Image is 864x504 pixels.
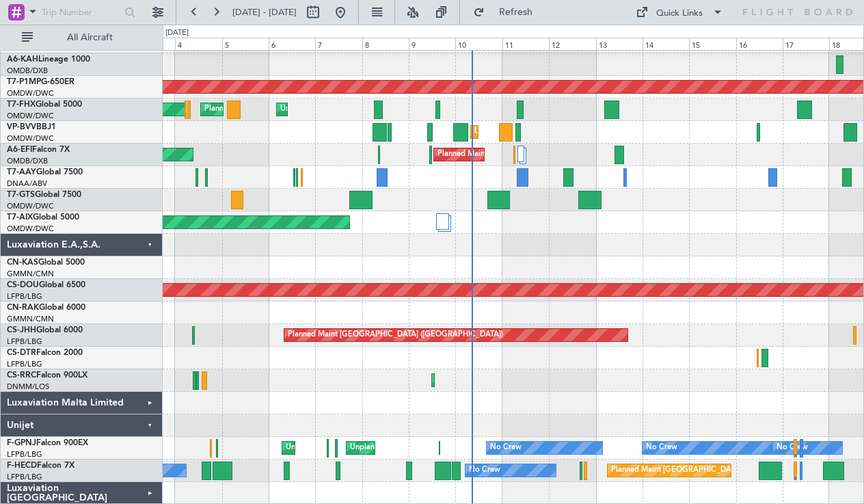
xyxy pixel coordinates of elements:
[222,38,269,50] div: 5
[7,462,37,470] span: F-HECD
[7,201,54,211] a: OMDW/DWC
[487,8,545,17] span: Refresh
[7,382,49,392] a: DNMM/LOS
[596,38,643,50] div: 13
[7,88,54,98] a: OMDW/DWC
[15,27,148,49] button: All Aircraft
[175,38,221,50] div: 4
[7,371,36,380] span: CS-RRC
[656,7,703,21] div: Quick Links
[7,462,75,470] a: F-HECDFalcon 7X
[736,38,783,50] div: 16
[288,325,503,345] div: Planned Maint [GEOGRAPHIC_DATA] ([GEOGRAPHIC_DATA])
[7,314,54,324] a: GMMN/CMN
[7,304,39,312] span: CN-RAK
[7,349,36,357] span: CS-DTR
[643,38,689,50] div: 14
[689,38,735,50] div: 15
[7,146,70,154] a: A6-EFIFalcon 7X
[7,291,42,302] a: LFPB/LBG
[280,99,483,120] div: Unplanned Maint [GEOGRAPHIC_DATA] (Al Maktoum Intl)
[7,213,79,222] a: T7-AIXGlobal 5000
[7,191,35,199] span: T7-GTS
[7,101,82,109] a: T7-FHXGlobal 5000
[7,336,42,347] a: LFPB/LBG
[611,460,826,481] div: Planned Maint [GEOGRAPHIC_DATA] ([GEOGRAPHIC_DATA])
[7,349,83,357] a: CS-DTRFalcon 2000
[7,146,32,154] span: A6-EFI
[7,258,85,267] a: CN-KASGlobal 5000
[7,123,36,131] span: VP-BVV
[7,213,33,222] span: T7-AIX
[7,304,85,312] a: CN-RAKGlobal 6000
[7,326,36,334] span: CS-JHH
[7,78,75,86] a: T7-P1MPG-650ER
[490,438,522,458] div: No Crew
[7,326,83,334] a: CS-JHHGlobal 6000
[7,111,54,121] a: OMDW/DWC
[7,281,85,289] a: CS-DOUGlobal 6500
[409,38,455,50] div: 9
[7,168,36,176] span: T7-AAY
[7,472,42,482] a: LFPB/LBG
[350,438,575,458] div: Unplanned Maint [GEOGRAPHIC_DATA] ([GEOGRAPHIC_DATA])
[7,449,42,460] a: LFPB/LBG
[7,156,48,166] a: OMDB/DXB
[286,438,511,458] div: Unplanned Maint [GEOGRAPHIC_DATA] ([GEOGRAPHIC_DATA])
[437,144,572,165] div: Planned Maint Dubai (Al Maktoum Intl)
[7,66,48,76] a: OMDB/DXB
[36,33,144,42] span: All Aircraft
[646,438,677,458] div: No Crew
[232,6,297,18] span: [DATE] - [DATE]
[467,1,549,23] button: Refresh
[549,38,595,50] div: 12
[474,122,677,142] div: Unplanned Maint [GEOGRAPHIC_DATA] (Al Maktoum Intl)
[7,55,90,64] a: A6-KAHLineage 1000
[7,168,83,176] a: T7-AAYGlobal 7500
[204,99,365,120] div: Planned Maint [GEOGRAPHIC_DATA] (Seletar)
[7,191,81,199] a: T7-GTSGlobal 7500
[629,1,730,23] button: Quick Links
[7,281,39,289] span: CS-DOU
[7,224,54,234] a: OMDW/DWC
[7,371,87,380] a: CS-RRCFalcon 900LX
[315,38,362,50] div: 7
[7,359,42,369] a: LFPB/LBG
[165,27,189,39] div: [DATE]
[502,38,549,50] div: 11
[7,439,88,447] a: F-GPNJFalcon 900EX
[7,269,54,279] a: GMMN/CMN
[7,101,36,109] span: T7-FHX
[777,438,808,458] div: No Crew
[42,2,120,23] input: Trip Number
[7,78,41,86] span: T7-P1MP
[269,38,315,50] div: 6
[469,460,500,481] div: No Crew
[7,133,54,144] a: OMDW/DWC
[7,439,36,447] span: F-GPNJ
[7,258,38,267] span: CN-KAS
[362,38,409,50] div: 8
[7,123,56,131] a: VP-BVVBBJ1
[455,38,502,50] div: 10
[7,178,47,189] a: DNAA/ABV
[7,55,38,64] span: A6-KAH
[783,38,829,50] div: 17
